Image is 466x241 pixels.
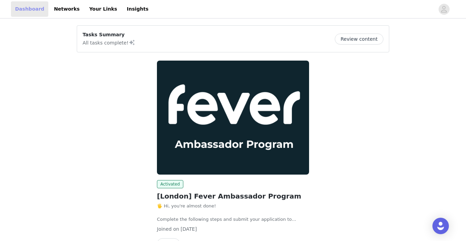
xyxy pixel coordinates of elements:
[181,226,197,232] span: [DATE]
[157,191,309,201] h2: [London] Fever Ambassador Program
[157,180,183,188] span: Activated
[157,61,309,175] img: Fever Ambassadors
[157,226,179,232] span: Joined on
[432,218,449,234] div: Open Intercom Messenger
[335,34,383,45] button: Review content
[123,1,152,17] a: Insights
[83,31,135,38] p: Tasks Summary
[441,4,447,15] div: avatar
[157,216,309,223] p: Complete the following steps and submit your application to become a Fever Ambassador (3 minutes)...
[157,203,309,210] p: 🖐️ Hi, you're almost done!
[11,1,48,17] a: Dashboard
[85,1,121,17] a: Your Links
[50,1,84,17] a: Networks
[83,38,135,47] p: All tasks complete!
